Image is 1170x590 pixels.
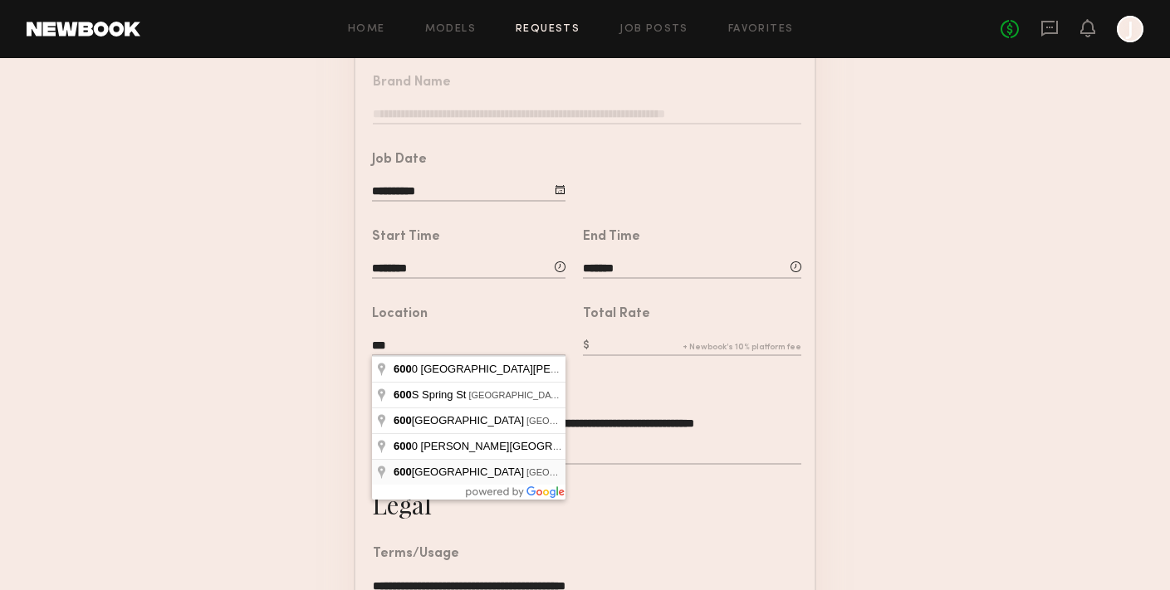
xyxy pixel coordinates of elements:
span: 600 [394,388,412,401]
span: 600 [394,414,412,427]
span: [GEOGRAPHIC_DATA], [GEOGRAPHIC_DATA], [GEOGRAPHIC_DATA] [468,390,764,400]
a: Favorites [728,24,794,35]
div: Terms/Usage [373,548,459,561]
span: 0 [GEOGRAPHIC_DATA][PERSON_NAME] [394,363,624,375]
span: [GEOGRAPHIC_DATA] [394,466,526,478]
span: S Spring St [394,388,468,401]
div: Job Date [372,154,427,167]
span: [GEOGRAPHIC_DATA], [GEOGRAPHIC_DATA], [GEOGRAPHIC_DATA] [526,467,822,477]
a: Home [348,24,385,35]
a: Job Posts [619,24,688,35]
span: 600 [394,440,412,452]
span: 0 [PERSON_NAME][GEOGRAPHIC_DATA] [394,440,624,452]
div: Total Rate [583,308,650,321]
a: Models [425,24,476,35]
span: 600 [394,363,412,375]
div: Location [372,308,428,321]
div: Start Time [372,231,440,244]
span: 600 [394,466,412,478]
div: End Time [583,231,640,244]
span: [GEOGRAPHIC_DATA], [GEOGRAPHIC_DATA], [GEOGRAPHIC_DATA] [526,416,822,426]
span: [GEOGRAPHIC_DATA] [394,414,526,427]
a: Requests [516,24,580,35]
a: J [1117,16,1143,42]
div: Legal [372,488,432,521]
